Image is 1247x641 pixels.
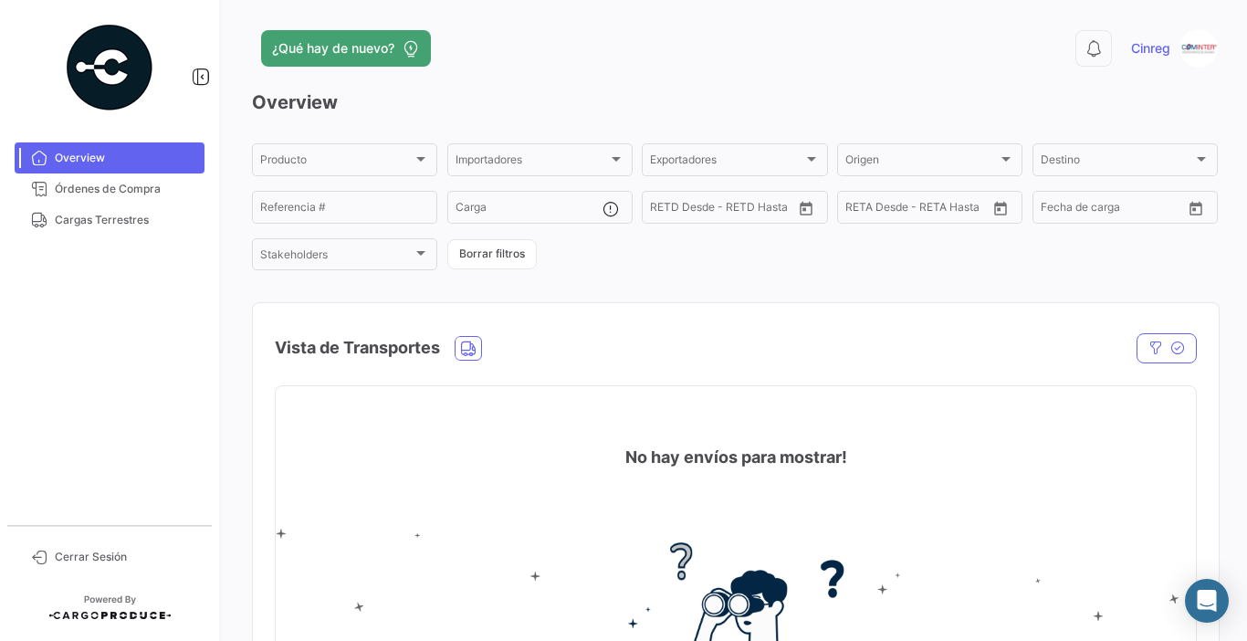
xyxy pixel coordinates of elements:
[261,30,431,67] button: ¿Qué hay de nuevo?
[987,194,1014,222] button: Open calendar
[625,445,847,470] h4: No hay envíos para mostrar!
[845,156,998,169] span: Origen
[252,89,1218,115] h3: Overview
[64,22,155,113] img: powered-by.png
[1131,39,1170,58] span: Cinreg
[845,204,878,216] input: Desde
[1179,29,1218,68] img: download.jpg
[260,251,413,264] span: Stakeholders
[55,181,197,197] span: Órdenes de Compra
[15,173,204,205] a: Órdenes de Compra
[55,549,197,565] span: Cerrar Sesión
[792,194,820,222] button: Open calendar
[456,337,481,360] button: Land
[1041,204,1074,216] input: Desde
[1041,156,1193,169] span: Destino
[55,212,197,228] span: Cargas Terrestres
[696,204,763,216] input: Hasta
[650,156,802,169] span: Exportadores
[891,204,959,216] input: Hasta
[272,39,394,58] span: ¿Qué hay de nuevo?
[260,156,413,169] span: Producto
[1182,194,1210,222] button: Open calendar
[1185,579,1229,623] div: Abrir Intercom Messenger
[15,205,204,236] a: Cargas Terrestres
[275,335,440,361] h4: Vista de Transportes
[456,156,608,169] span: Importadores
[650,204,683,216] input: Desde
[55,150,197,166] span: Overview
[15,142,204,173] a: Overview
[447,239,537,269] button: Borrar filtros
[1086,204,1154,216] input: Hasta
